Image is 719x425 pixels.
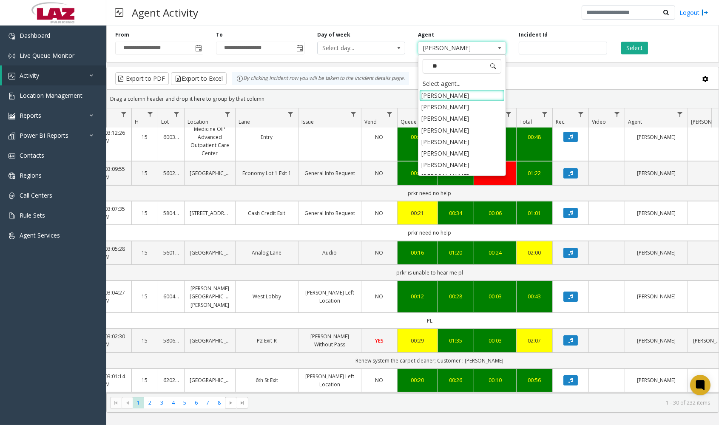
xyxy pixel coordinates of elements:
span: NO [375,210,384,217]
a: 6th St Exit [241,376,293,384]
div: 02:07 [522,337,547,345]
span: Toggle popup [295,42,304,54]
span: NO [375,133,384,141]
a: 01:20 [443,249,469,257]
a: 00:34 [443,209,469,217]
img: 'icon' [9,153,15,159]
a: Audio [304,249,356,257]
label: Incident Id [519,31,548,39]
span: Live Queue Monitor [20,51,74,59]
img: 'icon' [9,232,15,239]
span: NO [375,293,384,300]
a: 600326 [163,133,179,141]
kendo-pager-info: 1 - 30 of 232 items [253,399,710,406]
a: 15 [137,376,153,384]
img: 'icon' [9,113,15,119]
a: Issue Filter Menu [348,108,359,120]
span: Power BI Reports [20,131,68,139]
button: Export to PDF [115,72,169,85]
a: [PERSON_NAME] [630,209,682,217]
img: pageIcon [115,2,123,23]
img: 'icon' [9,133,15,139]
a: General Info Request [304,209,356,217]
a: Northwestern Medicine OIP Advanced Outpatient Care Center [190,116,230,157]
div: 01:35 [443,337,469,345]
span: H [135,118,139,125]
span: NO [375,170,384,177]
a: 00:24 [479,249,511,257]
a: NO [367,249,392,257]
div: 00:28 [443,292,469,300]
span: Lot [161,118,169,125]
a: 00:26 [443,376,469,384]
a: YES [367,337,392,345]
a: P2 Exit-R [241,337,293,345]
div: 00:03 [479,292,511,300]
span: Total [520,118,532,125]
a: 01:01 [522,209,547,217]
a: Analog Lane [241,249,293,257]
span: Page 4 [168,397,179,408]
span: Contacts [20,151,44,159]
a: 600402 [163,292,179,300]
a: Rec. Filter Menu [575,108,587,120]
span: Select day... [318,42,387,54]
a: 00:15 [403,133,432,141]
img: 'icon' [9,93,15,99]
a: 00:03 [479,337,511,345]
a: West Lobby [241,292,293,300]
div: Drag a column header and drop it here to group by that column [107,91,719,106]
span: Issue [301,118,314,125]
span: Location [188,118,208,125]
li: [PERSON_NAME] [419,113,505,124]
a: [PERSON_NAME] Without Pass [304,332,356,348]
a: 00:20 [403,376,432,384]
div: 00:21 [403,209,432,217]
div: 00:48 [522,133,547,141]
a: NO [367,133,392,141]
span: Queue [401,118,417,125]
span: Vend [364,118,377,125]
span: Lane [239,118,250,125]
a: 00:10 [479,376,511,384]
a: Lot Filter Menu [171,108,182,120]
a: 15 [137,169,153,177]
a: 01:22 [522,169,547,177]
span: Toggle popup [193,42,203,54]
span: YES [375,337,384,344]
img: 'icon' [9,53,15,59]
div: Select agent... [419,78,505,90]
a: [GEOGRAPHIC_DATA] [190,249,230,257]
div: 00:06 [479,209,511,217]
button: Select [621,42,648,54]
span: NO [375,249,384,256]
li: [PERSON_NAME] [419,101,505,113]
a: 15 [137,209,153,217]
span: Page 5 [179,397,190,408]
button: Export to Excel [171,72,227,85]
a: [PERSON_NAME] [630,292,682,300]
img: infoIcon.svg [236,75,243,82]
div: 00:29 [403,337,432,345]
li: [PERSON_NAME] [419,90,505,101]
span: Page 8 [213,397,225,408]
img: 'icon' [9,212,15,219]
a: Date Filter Menu [118,108,130,120]
a: 00:56 [522,376,547,384]
div: Data table [107,108,719,393]
a: 560168 [163,249,179,257]
a: [PERSON_NAME] [630,133,682,141]
span: Rec. [556,118,566,125]
label: From [115,31,129,39]
a: 15 [137,249,153,257]
span: Page 6 [190,397,202,408]
img: 'icon' [9,33,15,40]
a: Vend Filter Menu [384,108,395,120]
span: Go to the last page [239,399,246,406]
a: 00:16 [403,249,432,257]
label: Day of week [317,31,350,39]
